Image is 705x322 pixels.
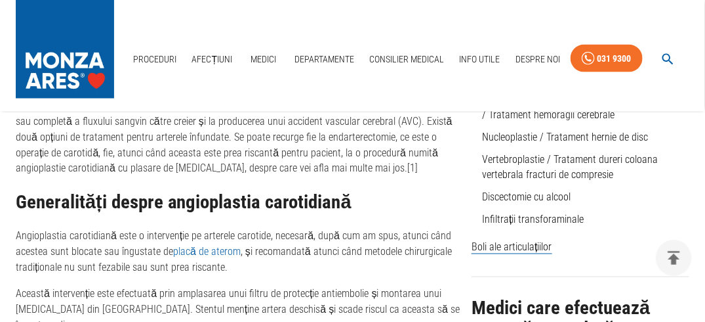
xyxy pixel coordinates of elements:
a: Proceduri [128,46,182,73]
a: Medici [243,46,285,73]
h2: Generalități despre angioplastia carotidiană [16,193,461,214]
span: Boli ale articulațiilor [472,241,552,254]
a: placă de aterom [173,246,241,258]
a: Info Utile [454,46,506,73]
a: Afecțiuni [187,46,238,73]
a: Nucleoplastie / Tratament hernie de disc [482,131,648,143]
a: Departamente [289,46,359,73]
a: Discectomie cu alcool [482,191,571,204]
a: Malformatii arterio-venoase cerebrale / Tratament hemoragii cerebrale [482,93,635,121]
p: Angioplastia carotidiană este o intervenție pe arterele carotide, necesară, după cum am spus, atu... [16,229,461,276]
p: Arterele carotide sunt vase de sânge foarte importante. Situate de o parte și de alta a gâtului, ... [16,66,461,177]
button: delete [656,240,692,276]
a: Infiltrații transforaminale [482,214,584,226]
a: Despre Noi [510,46,565,73]
a: 031 9300 [571,45,643,73]
a: Consilier Medical [364,46,449,73]
a: Vertebroplastie / Tratament dureri coloana vertebrala fracturi de compresie [482,153,658,181]
div: 031 9300 [597,51,632,67]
